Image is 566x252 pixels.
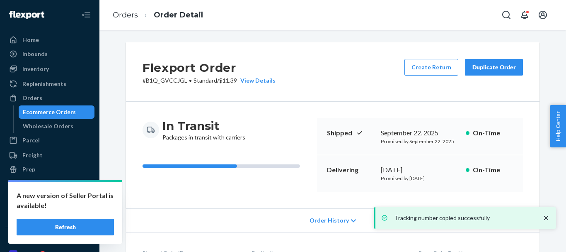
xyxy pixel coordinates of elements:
button: Duplicate Order [465,59,523,76]
a: Reporting [5,192,94,205]
div: Packages in transit with carriers [162,118,245,142]
div: Inventory [22,65,49,73]
div: Freight [22,151,43,159]
p: On-Time [473,128,513,138]
div: Replenishments [22,80,66,88]
div: Returns [22,179,44,188]
a: Ecommerce Orders [19,105,95,119]
div: Ecommerce Orders [23,108,76,116]
a: Orders [113,10,138,20]
div: Wholesale Orders [23,122,73,130]
div: Inbounds [22,50,48,58]
button: Open Search Box [498,7,515,23]
button: Open notifications [516,7,533,23]
a: Parcel [5,134,94,147]
div: [DATE] [381,165,459,175]
span: • [189,77,192,84]
span: Order History [310,216,349,225]
button: Help Center [550,105,566,147]
a: Order Detail [154,10,203,20]
div: Prep [22,165,35,174]
h2: Flexport Order [143,59,276,76]
p: Delivering [327,165,374,175]
div: Parcel [22,136,40,144]
a: Inbounds [5,47,94,61]
h3: In Transit [162,118,245,133]
div: September 22, 2025 [381,128,459,138]
a: Home [5,33,94,46]
a: Freight [5,149,94,162]
p: A new version of Seller Portal is available! [17,191,114,210]
img: Flexport logo [9,11,44,19]
button: Close Navigation [78,7,94,23]
p: Shipped [327,128,374,138]
ol: breadcrumbs [106,3,210,27]
p: On-Time [473,165,513,175]
p: Promised by [DATE] [381,175,459,182]
a: Wholesale Orders [19,120,95,133]
button: Open account menu [535,7,551,23]
button: Refresh [17,219,114,235]
button: View Details [237,76,276,85]
div: Home [22,36,39,44]
a: Prep [5,163,94,176]
p: Tracking number copied successfully [394,214,534,222]
p: Promised by September 22, 2025 [381,138,459,145]
span: Standard [194,77,217,84]
a: Orders [5,91,94,105]
a: Replenishments [5,77,94,91]
a: Inventory [5,62,94,76]
button: Create Return [404,59,458,76]
a: Returns [5,177,94,190]
button: Integrations [5,234,94,247]
div: Duplicate Order [472,63,516,71]
div: Orders [22,94,42,102]
svg: close toast [542,214,550,222]
p: # B1Q_GVCCJGL / $11.39 [143,76,276,85]
a: Billing [5,207,94,220]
